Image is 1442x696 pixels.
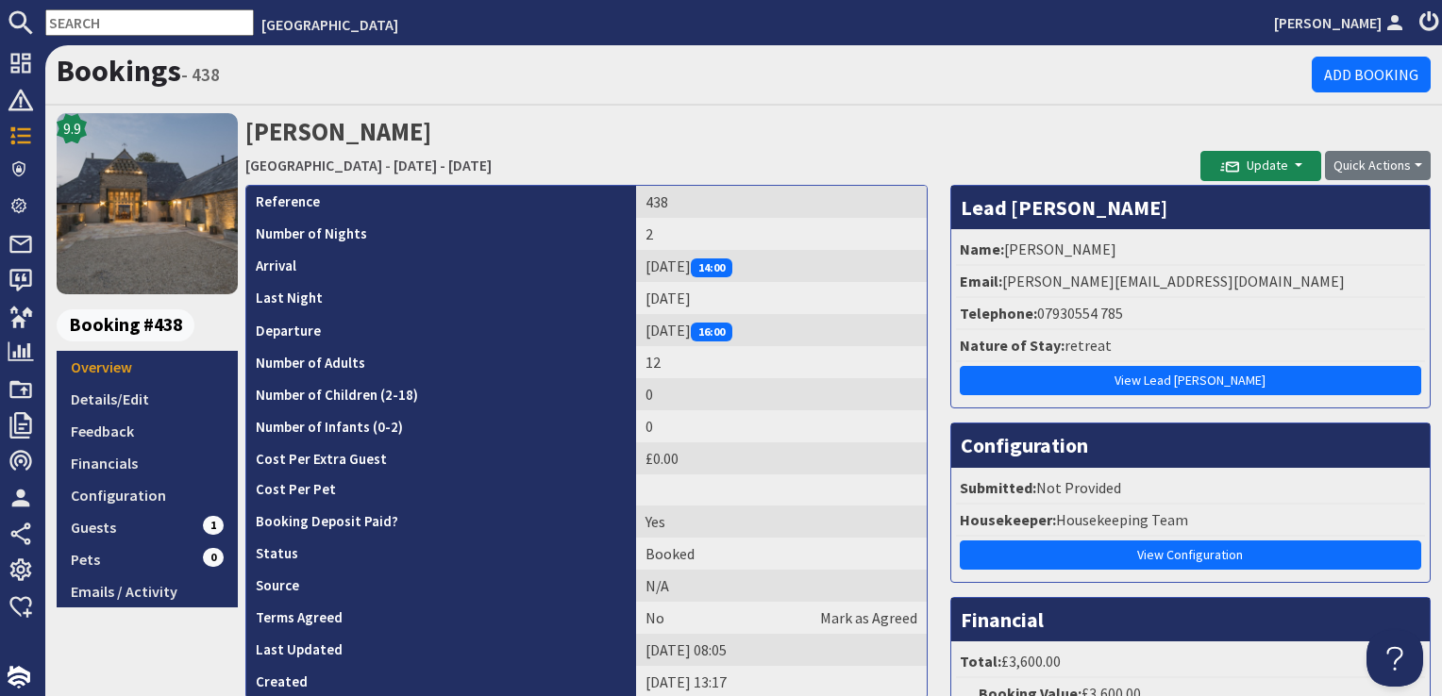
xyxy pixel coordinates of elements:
th: Status [246,538,636,570]
span: 0 [203,548,224,567]
th: Cost Per Pet [246,474,636,505]
td: 438 [636,186,927,218]
strong: Submitted: [960,478,1036,497]
th: Arrival [246,250,636,282]
th: Terms Agreed [246,602,636,634]
th: Number of Adults [246,346,636,378]
a: Financials [57,447,238,479]
h3: Financial [951,598,1430,641]
a: [GEOGRAPHIC_DATA] [261,15,398,34]
th: Source [246,570,636,602]
td: £0.00 [636,442,927,474]
span: 1 [203,516,224,535]
a: Mark as Agreed [820,606,917,629]
td: 2 [636,218,927,250]
a: Guests1 [57,511,238,543]
a: Pets0 [57,543,238,575]
th: Departure [246,314,636,346]
strong: Housekeeper: [960,510,1056,529]
span: Update [1220,157,1288,174]
a: [DATE] - [DATE] [394,156,492,174]
a: Overview [57,351,238,383]
th: Number of Children (2-18) [246,378,636,410]
td: Yes [636,505,927,538]
iframe: Toggle Customer Support [1367,630,1423,687]
img: Cotswold Park Barns's icon [57,113,238,294]
li: [PERSON_NAME][EMAIL_ADDRESS][DOMAIN_NAME] [956,266,1425,298]
a: View Configuration [960,540,1421,570]
td: 0 [636,378,927,410]
th: Reference [246,186,636,218]
td: [DATE] 08:05 [636,634,927,666]
td: Booked [636,538,927,570]
h3: Lead [PERSON_NAME] [951,186,1430,229]
td: [DATE] [636,282,927,314]
button: Quick Actions [1325,151,1431,180]
td: No [636,602,927,634]
td: [DATE] [636,314,927,346]
th: Booking Deposit Paid? [246,505,636,538]
strong: Name: [960,240,1004,258]
a: Feedback [57,415,238,447]
a: [GEOGRAPHIC_DATA] [245,156,382,174]
strong: Telephone: [960,304,1037,323]
span: Booking #438 [57,309,194,341]
button: Update [1200,151,1321,181]
span: - [385,156,391,174]
li: £3,600.00 [956,646,1425,678]
td: 0 [636,410,927,442]
a: Details/Edit [57,383,238,415]
td: [DATE] [636,250,927,282]
li: [PERSON_NAME] [956,234,1425,266]
th: Last Updated [246,634,636,666]
span: 9.9 [63,117,81,140]
a: Cotswold Park Barns's icon9.9 [57,113,238,294]
li: Housekeeping Team [956,505,1425,537]
a: Emails / Activity [57,575,238,607]
th: Cost Per Extra Guest [246,442,636,474]
td: 12 [636,346,927,378]
th: Last Night [246,282,636,314]
span: 16:00 [691,323,732,341]
a: View Lead [PERSON_NAME] [960,366,1421,395]
h2: [PERSON_NAME] [245,113,1200,180]
td: N/A [636,570,927,602]
input: SEARCH [45,9,254,36]
a: Configuration [57,479,238,511]
a: Booking #438 [57,309,230,341]
span: 14:00 [691,258,732,277]
th: Number of Infants (0-2) [246,410,636,442]
li: 07930554 785 [956,298,1425,330]
li: retreat [956,330,1425,362]
strong: Nature of Stay: [960,336,1065,355]
a: Add Booking [1312,57,1431,92]
strong: Total: [960,652,1001,671]
small: - 438 [181,63,220,86]
a: [PERSON_NAME] [1274,11,1408,34]
li: Not Provided [956,472,1425,505]
strong: Email: [960,272,1002,290]
a: Bookings [57,52,181,90]
h3: Configuration [951,423,1430,467]
img: staytech_i_w-64f4e8e9ee0a9c174fd5317b4b171b261742d2d393467e5bdba4413f4f884c10.svg [8,666,30,688]
th: Number of Nights [246,218,636,250]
